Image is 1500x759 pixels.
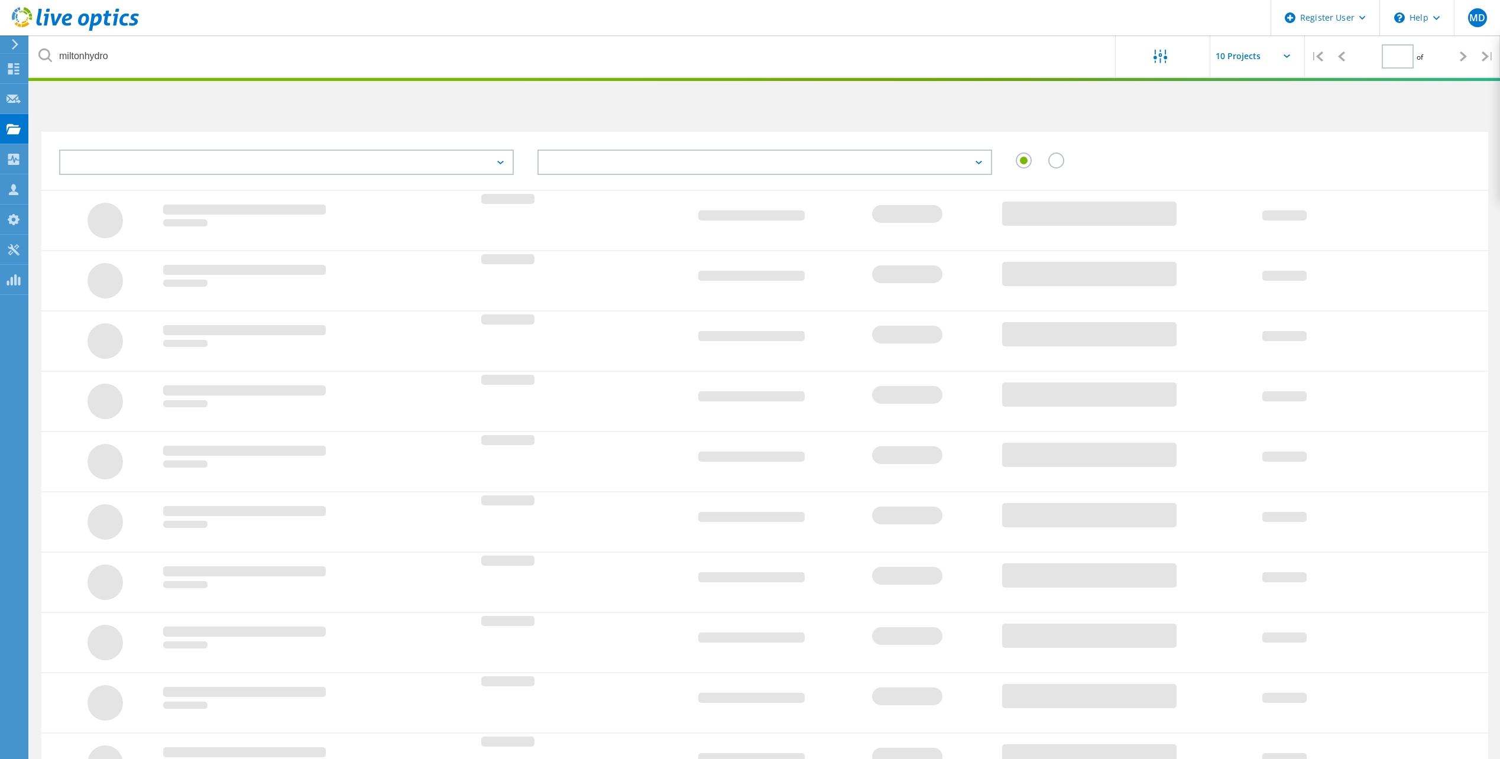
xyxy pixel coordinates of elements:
a: Live Optics Dashboard [12,25,139,33]
span: MD [1469,13,1485,22]
span: of [1417,52,1423,62]
input: undefined [30,35,1116,77]
div: | [1476,35,1500,77]
svg: \n [1394,12,1405,23]
div: | [1305,35,1329,77]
